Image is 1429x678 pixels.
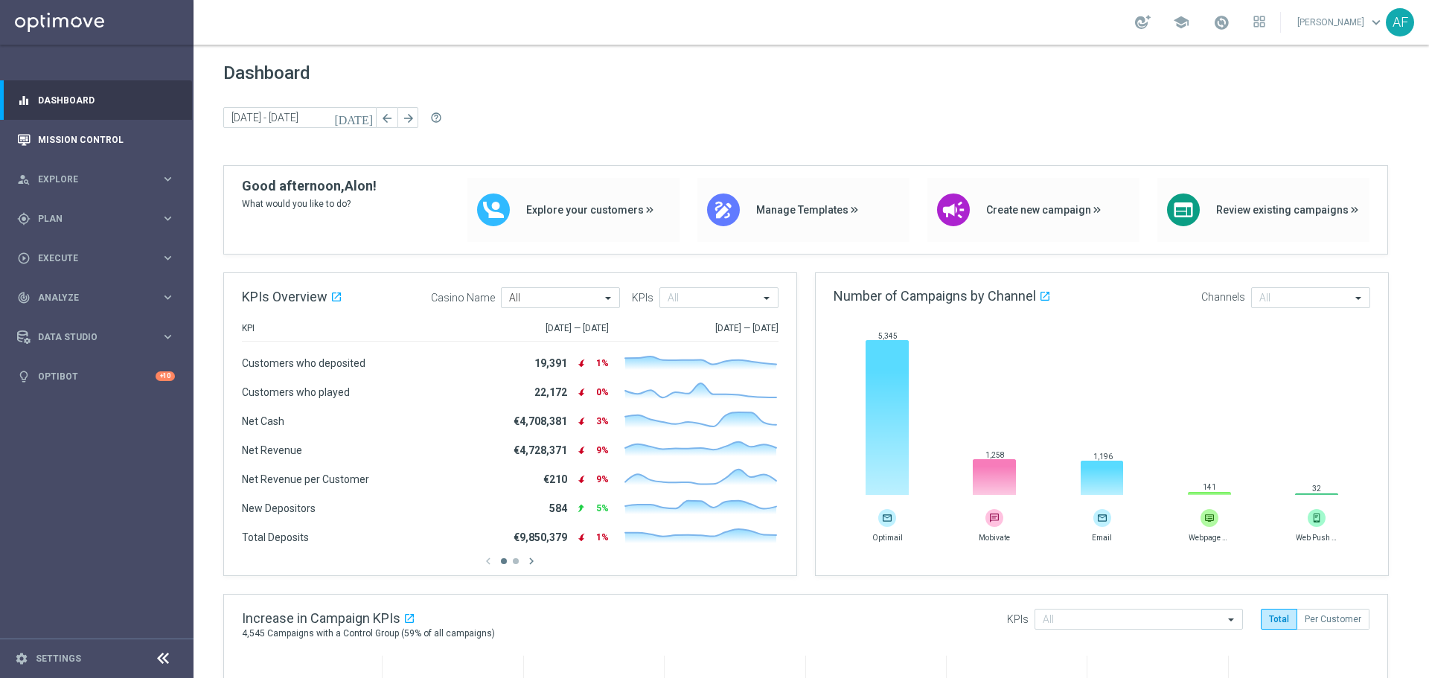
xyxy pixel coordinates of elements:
button: play_circle_outline Execute keyboard_arrow_right [16,252,176,264]
div: Optibot [17,356,175,396]
div: Plan [17,212,161,226]
a: Mission Control [38,120,175,159]
i: track_changes [17,291,31,304]
i: keyboard_arrow_right [161,211,175,226]
button: person_search Explore keyboard_arrow_right [16,173,176,185]
i: keyboard_arrow_right [161,290,175,304]
button: track_changes Analyze keyboard_arrow_right [16,292,176,304]
div: Execute [17,252,161,265]
div: AF [1386,8,1414,36]
span: Execute [38,254,161,263]
button: lightbulb Optibot +10 [16,371,176,383]
i: person_search [17,173,31,186]
span: Explore [38,175,161,184]
i: settings [15,652,28,665]
div: +10 [156,371,175,381]
i: keyboard_arrow_right [161,251,175,265]
button: equalizer Dashboard [16,95,176,106]
i: equalizer [17,94,31,107]
button: Mission Control [16,134,176,146]
span: keyboard_arrow_down [1368,14,1384,31]
a: [PERSON_NAME]keyboard_arrow_down [1296,11,1386,33]
div: Mission Control [17,120,175,159]
div: Data Studio [17,330,161,344]
i: lightbulb [17,370,31,383]
span: Plan [38,214,161,223]
button: gps_fixed Plan keyboard_arrow_right [16,213,176,225]
div: Dashboard [17,80,175,120]
i: keyboard_arrow_right [161,172,175,186]
a: Dashboard [38,80,175,120]
a: Settings [36,654,81,663]
i: gps_fixed [17,212,31,226]
i: play_circle_outline [17,252,31,265]
span: Analyze [38,293,161,302]
span: school [1173,14,1189,31]
i: keyboard_arrow_right [161,330,175,344]
span: Data Studio [38,333,161,342]
button: Data Studio keyboard_arrow_right [16,331,176,343]
a: Optibot [38,356,156,396]
div: Explore [17,173,161,186]
div: Analyze [17,291,161,304]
